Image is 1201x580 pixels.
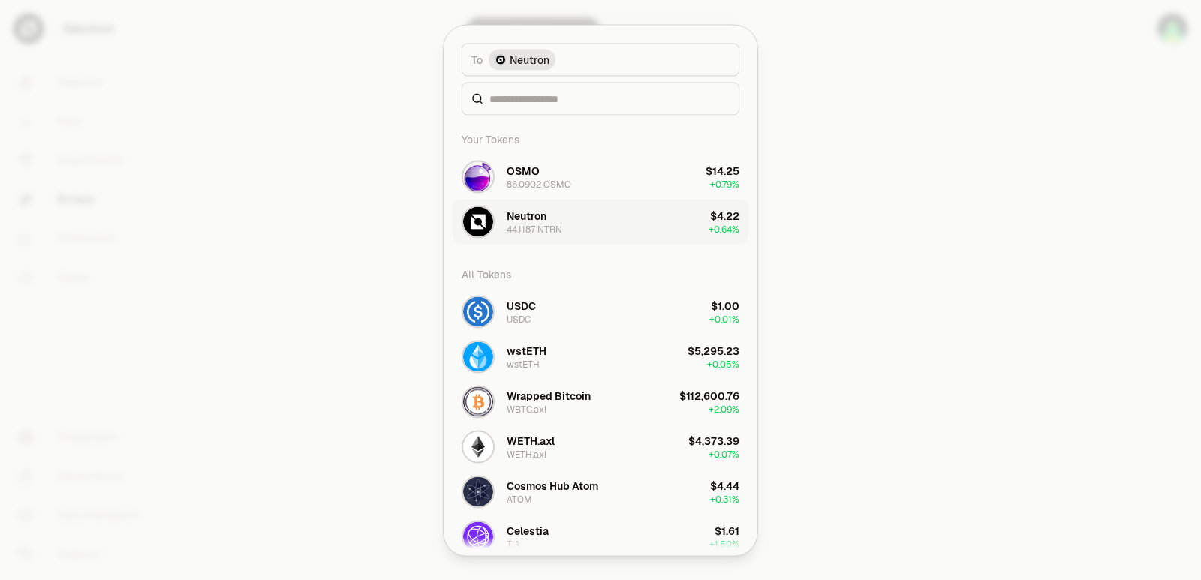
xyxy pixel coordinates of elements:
div: $4.44 [710,478,739,493]
img: ATOM Logo [463,476,493,506]
span: + 0.31% [710,493,739,505]
div: wstETH [507,343,546,358]
button: ATOM LogoCosmos Hub AtomATOM$4.44+0.31% [453,469,748,514]
button: WETH.axl LogoWETH.axlWETH.axl$4,373.39+0.07% [453,424,748,469]
img: Neutron Logo [496,55,505,64]
div: Wrapped Bitcoin [507,388,591,403]
div: $4.22 [710,208,739,223]
div: OSMO [507,163,540,178]
div: 86.0902 OSMO [507,178,571,190]
img: TIA Logo [463,521,493,551]
img: OSMO Logo [463,161,493,191]
span: + 0.79% [710,178,739,190]
span: + 1.50% [709,538,739,550]
span: + 2.09% [709,403,739,415]
span: + 0.05% [707,358,739,370]
button: OSMO LogoOSMO86.0902 OSMO$14.25+0.79% [453,154,748,199]
button: NTRN LogoNeutron44.1187 NTRN$4.22+0.64% [453,199,748,244]
span: + 0.01% [709,313,739,325]
span: + 0.64% [709,223,739,235]
div: WETH.axl [507,448,546,460]
div: $1.61 [715,523,739,538]
span: + 0.07% [709,448,739,460]
div: Celestia [507,523,549,538]
div: ATOM [507,493,532,505]
div: Cosmos Hub Atom [507,478,598,493]
div: WETH.axl [507,433,555,448]
img: USDC Logo [463,296,493,326]
button: ToNeutron LogoNeutron [462,43,739,76]
div: USDC [507,313,531,325]
div: TIA [507,538,520,550]
div: All Tokens [453,259,748,289]
img: WETH.axl Logo [463,431,493,461]
div: 44.1187 NTRN [507,223,562,235]
img: WBTC.axl Logo [463,386,493,416]
img: wstETH Logo [463,341,493,371]
div: Your Tokens [453,124,748,154]
div: wstETH [507,358,540,370]
button: TIA LogoCelestiaTIA$1.61+1.50% [453,514,748,559]
span: To [471,52,483,67]
div: $14.25 [706,163,739,178]
button: wstETH LogowstETHwstETH$5,295.23+0.05% [453,334,748,379]
button: USDC LogoUSDCUSDC$1.00+0.01% [453,289,748,334]
div: Neutron [507,208,546,223]
div: WBTC.axl [507,403,546,415]
button: WBTC.axl LogoWrapped BitcoinWBTC.axl$112,600.76+2.09% [453,379,748,424]
img: NTRN Logo [463,206,493,236]
div: $5,295.23 [688,343,739,358]
div: $112,600.76 [679,388,739,403]
div: $4,373.39 [688,433,739,448]
div: USDC [507,298,536,313]
div: $1.00 [711,298,739,313]
span: Neutron [510,52,549,67]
